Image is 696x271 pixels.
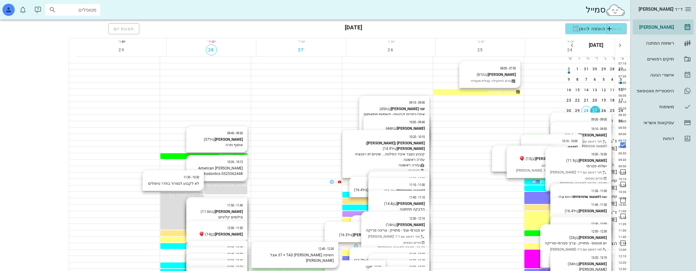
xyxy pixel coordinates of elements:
div: יש סטטוס - מתוייק - צריך פנורמי וסריקה [545,240,607,246]
div: תורים נוספים: [511,163,563,173]
span: 11.9 [567,158,575,162]
span: היום [612,26,621,31]
strong: [PERSON_NAME] [579,133,607,137]
strong: [PERSON_NAME] [579,262,607,266]
strong: [PERSON_NAME] [215,232,243,236]
span: 45 [381,107,385,111]
li: 10:20 - 10:50: [PERSON_NAME] [511,168,563,173]
strong: [PERSON_NAME] [215,137,243,142]
div: תורים נוספים: [550,176,607,186]
div: 09:30 [615,151,628,156]
div: 08:00 [615,93,628,98]
div: 10:50 [615,202,628,207]
span: 24 [565,47,576,52]
div: חשיפה [PERSON_NAME] 37 + TAD אצל [PERSON_NAME] [256,252,334,263]
span: (בן ) [205,232,215,236]
span: [PERSON_NAME] [540,180,568,184]
strong: [PERSON_NAME] [579,158,607,162]
span: 44 [387,126,391,130]
span: (בת ) [565,133,579,137]
div: רטנציה [347,168,425,173]
span: 34 [569,262,573,266]
span: תג [19,6,22,9]
div: קיבוע נשבר איבד הפלטה... שיניים זזו רטנציה עזרה ראשונה [347,151,425,162]
button: הוספה ליומן [565,23,627,34]
div: דוחות [635,136,674,141]
div: טרם התקבלה עבודת מעבדה [464,78,516,84]
div: משימות [635,104,674,109]
span: 26 [385,47,396,52]
a: היסטוריית וואטסאפ [633,84,694,98]
div: יום ד׳ [256,38,346,44]
span: ד״ר [PERSON_NAME] [639,6,683,12]
small: 12:50 - 13:00 [366,265,381,269]
span: (בן ) [566,158,579,162]
span: 57 [205,137,209,142]
div: איסוף ע*1 [497,161,548,167]
div: 11:50 [615,241,628,246]
div: 11:30 [615,228,628,233]
button: היום [607,23,627,34]
div: 12:00 [615,247,628,252]
span: 26 [570,235,575,239]
strong: [PERSON_NAME] [353,233,381,237]
div: 08:50 [615,125,628,130]
a: דוחות [633,131,694,146]
span: [PERSON_NAME] [220,154,247,158]
span: (בן ) [384,202,397,206]
div: 07:10 [615,61,628,66]
div: 09:40 [615,158,628,162]
small: 11:30 - 11:40 [591,203,607,206]
div: סמייל [586,3,625,17]
div: 11:40 [615,235,628,239]
div: יום ג׳ [346,38,435,44]
div: אישורי הגעה [635,72,674,77]
small: 13:10 - 13:20 [591,256,607,259]
span: (בת ) [559,195,573,199]
div: 11:10 [615,215,628,220]
strong: [PERSON_NAME] [397,189,425,193]
div: 07:30 [615,74,628,79]
div: עזרה ראשונה [347,162,425,168]
div: 07:20 [615,68,628,72]
button: 29 [116,44,127,55]
div: תור ראשון עם ד"ר [PERSON_NAME] [550,170,607,175]
div: צילומים קליניים [191,214,243,220]
div: 09:10 [615,138,628,143]
span: 25 [475,47,486,52]
small: 07:50 - 08:00 [500,66,516,70]
span: 14.9 [384,147,391,151]
strong: [PERSON_NAME] [397,202,425,206]
button: 25 [475,44,486,55]
strong: [PERSON_NAME] [397,126,425,130]
div: תיקים רפואיים [635,57,674,61]
div: 09:50 [615,164,628,169]
div: 07:50 [615,87,628,91]
small: 09:30 - 09:40 [227,132,243,135]
span: (בן ) [526,157,535,161]
small: 09:00 - 09:30 [591,118,607,121]
li: 11:50 - 12:00: [PERSON_NAME] [366,245,425,251]
button: 26 [385,44,396,55]
span: (גיל ) [383,147,397,151]
strong: [PERSON_NAME] [488,72,516,76]
small: 10:00 - 10:10 [562,139,578,143]
div: 08:40 [615,119,628,124]
div: 08:20 [615,106,628,111]
small: 11:10 - 11:40 [409,196,425,199]
small: 12:30 - 12:40 [409,253,425,256]
div: רשימת המתנה [635,41,674,46]
div: [PERSON_NAME] American Orthodontics 0525562448 [191,165,243,176]
span: 16.4 [355,188,363,192]
button: 24 [565,44,576,55]
button: תצוגת יום [108,23,140,34]
div: 10:10 [615,177,628,181]
span: (גיל ) [354,258,368,263]
span: 11.4 [385,189,393,193]
strong: [PERSON_NAME] [215,210,243,214]
span: (בן ) [384,189,397,193]
div: 09:20 [615,145,628,149]
span: 16.4 [566,209,573,213]
div: לא לקבוע לנמרוד בחדר טיפולים [147,181,199,186]
a: עסקאות אשראי [633,115,694,130]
